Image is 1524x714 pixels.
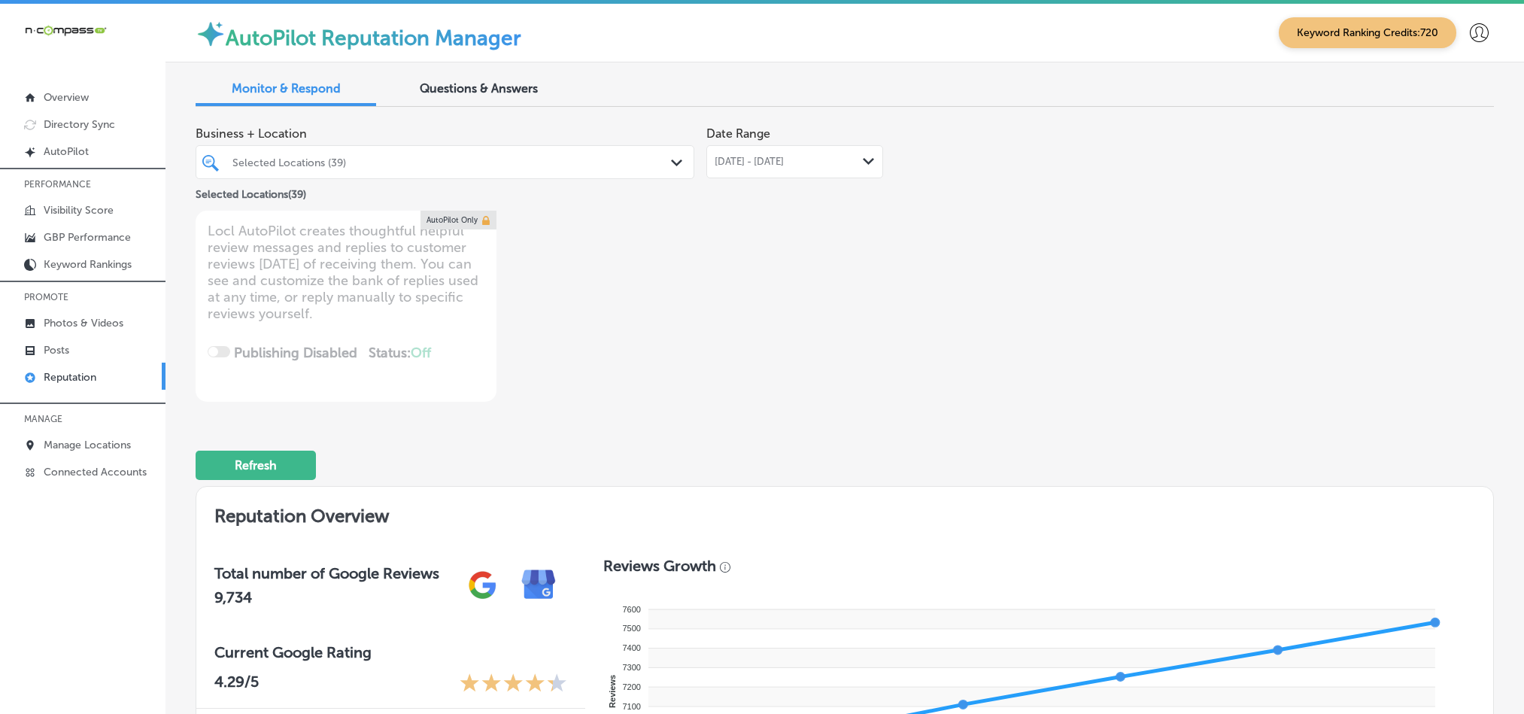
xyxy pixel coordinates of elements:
h2: 9,734 [214,588,439,606]
p: Reputation [44,371,96,384]
label: Date Range [706,126,770,141]
img: e7ababfa220611ac49bdb491a11684a6.png [511,557,567,613]
tspan: 7300 [623,663,641,672]
p: Posts [44,344,69,357]
p: Keyword Rankings [44,258,132,271]
p: Selected Locations ( 39 ) [196,182,306,201]
tspan: 7100 [623,702,641,711]
span: Monitor & Respond [232,81,341,96]
p: Directory Sync [44,118,115,131]
h3: Current Google Rating [214,643,567,661]
span: Keyword Ranking Credits: 720 [1279,17,1456,48]
tspan: 7400 [623,643,641,652]
span: [DATE] - [DATE] [715,156,784,168]
label: AutoPilot Reputation Manager [226,26,521,50]
div: Selected Locations (39) [232,156,672,169]
p: Visibility Score [44,204,114,217]
tspan: 7600 [623,605,641,614]
tspan: 7500 [623,624,641,633]
p: Photos & Videos [44,317,123,330]
p: Overview [44,91,89,104]
span: Business + Location [196,126,694,141]
p: Connected Accounts [44,466,147,479]
img: 660ab0bf-5cc7-4cb8-ba1c-48b5ae0f18e60NCTV_CLogo_TV_Black_-500x88.png [24,23,107,38]
img: gPZS+5FD6qPJAAAAABJRU5ErkJggg== [454,557,511,613]
p: AutoPilot [44,145,89,158]
img: autopilot-icon [196,19,226,49]
div: 4.29 Stars [460,673,567,696]
span: Questions & Answers [420,81,538,96]
button: Refresh [196,451,316,480]
h2: Reputation Overview [196,487,1493,539]
p: Manage Locations [44,439,131,451]
text: Reviews [608,675,617,708]
tspan: 7200 [623,682,641,691]
h3: Total number of Google Reviews [214,564,439,582]
p: 4.29 /5 [214,673,259,696]
p: GBP Performance [44,231,131,244]
h3: Reviews Growth [603,557,716,575]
